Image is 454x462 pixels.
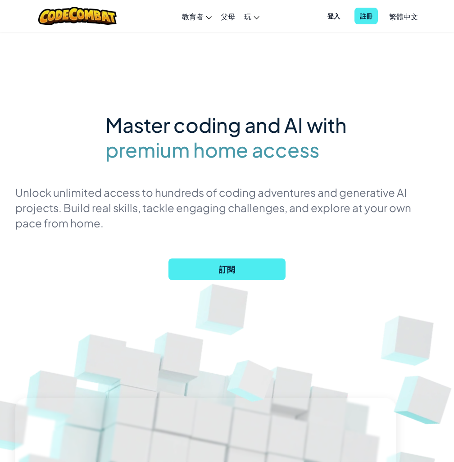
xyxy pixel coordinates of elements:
[208,340,296,421] img: Overlap cubes
[15,185,439,231] p: Unlock unlimited access to hundreds of coding adventures and generative AI projects. Build real s...
[177,4,216,28] a: 教育者
[389,12,418,21] span: 繁體中文
[240,4,264,28] a: 玩
[168,258,286,280] button: 訂閱
[105,137,319,162] span: premium home access
[322,8,345,24] button: 登入
[38,7,117,25] img: CodeCombat logo
[216,4,240,28] a: 父母
[385,4,422,28] a: 繁體中文
[354,8,378,24] button: 註冊
[105,112,347,137] span: Master coding and AI with
[182,12,204,21] span: 教育者
[244,12,251,21] span: 玩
